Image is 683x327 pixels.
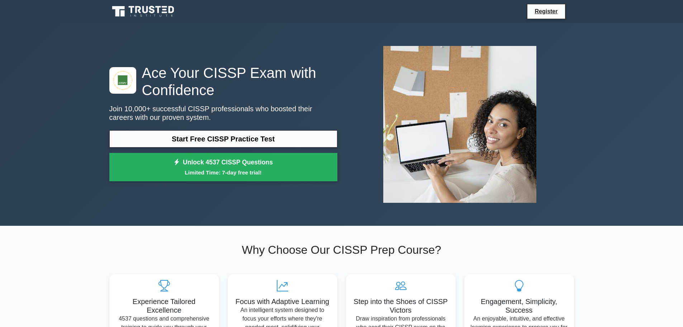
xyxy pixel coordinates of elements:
p: Join 10,000+ successful CISSP professionals who boosted their careers with our proven system. [109,104,337,122]
a: Start Free CISSP Practice Test [109,130,337,148]
a: Register [530,7,562,16]
h2: Why Choose Our CISSP Prep Course? [109,243,574,257]
h5: Focus with Adaptive Learning [233,297,332,306]
h5: Experience Tailored Excellence [115,297,213,314]
small: Limited Time: 7-day free trial! [118,168,328,177]
h5: Engagement, Simplicity, Success [470,297,568,314]
a: Unlock 4537 CISSP QuestionsLimited Time: 7-day free trial! [109,153,337,182]
h1: Ace Your CISSP Exam with Confidence [109,64,337,99]
h5: Step into the Shoes of CISSP Victors [352,297,450,314]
